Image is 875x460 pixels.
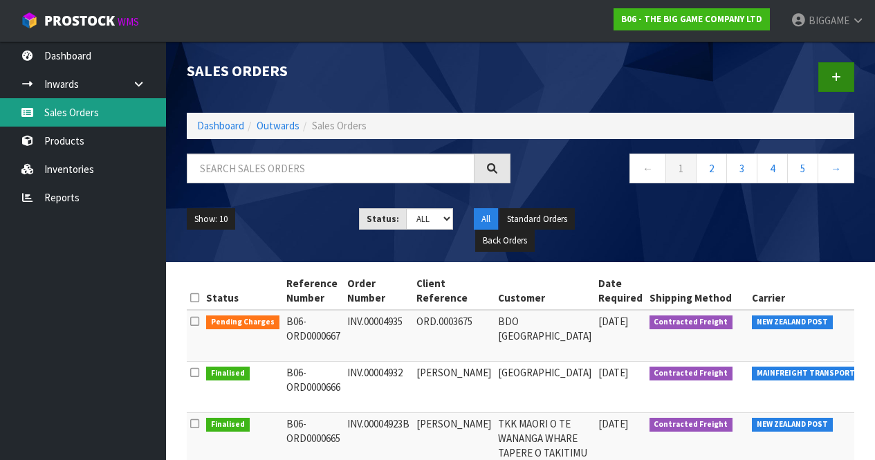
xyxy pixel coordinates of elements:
[413,361,495,412] td: [PERSON_NAME]
[809,14,849,27] span: BIGGAME
[531,154,855,187] nav: Page navigation
[818,154,854,183] a: →
[367,213,399,225] strong: Status:
[650,418,733,432] span: Contracted Freight
[203,273,283,310] th: Status
[621,13,762,25] strong: B06 - THE BIG GAME COMPANY LTD
[595,273,646,310] th: Date Required
[495,361,595,412] td: [GEOGRAPHIC_DATA]
[413,310,495,362] td: ORD.0003675
[206,418,250,432] span: Finalised
[206,367,250,380] span: Finalised
[752,418,833,432] span: NEW ZEALAND POST
[665,154,697,183] a: 1
[752,315,833,329] span: NEW ZEALAND POST
[197,119,244,132] a: Dashboard
[696,154,727,183] a: 2
[475,230,535,252] button: Back Orders
[344,310,413,362] td: INV.00004935
[598,366,628,379] span: [DATE]
[118,15,139,28] small: WMS
[499,208,575,230] button: Standard Orders
[413,273,495,310] th: Client Reference
[312,119,367,132] span: Sales Orders
[187,208,235,230] button: Show: 10
[474,208,498,230] button: All
[726,154,757,183] a: 3
[257,119,300,132] a: Outwards
[646,273,749,310] th: Shipping Method
[44,12,115,30] span: ProStock
[283,273,344,310] th: Reference Number
[283,361,344,412] td: B06-ORD0000666
[187,62,510,79] h1: Sales Orders
[650,315,733,329] span: Contracted Freight
[650,367,733,380] span: Contracted Freight
[495,310,595,362] td: BDO [GEOGRAPHIC_DATA]
[21,12,38,29] img: cube-alt.png
[206,315,279,329] span: Pending Charges
[187,154,475,183] input: Search sales orders
[787,154,818,183] a: 5
[598,315,628,328] span: [DATE]
[344,273,413,310] th: Order Number
[283,310,344,362] td: B06-ORD0000667
[598,417,628,430] span: [DATE]
[344,361,413,412] td: INV.00004932
[629,154,666,183] a: ←
[495,273,595,310] th: Customer
[757,154,788,183] a: 4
